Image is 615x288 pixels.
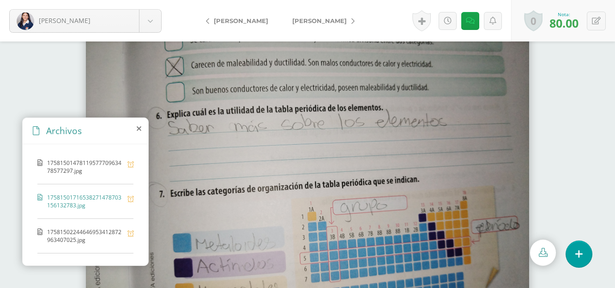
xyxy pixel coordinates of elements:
[47,159,123,175] span: 1758150147811957770963478577297.jpg
[292,17,347,24] span: [PERSON_NAME]
[549,11,579,18] div: Nota:
[280,10,362,32] a: [PERSON_NAME]
[39,16,90,25] span: [PERSON_NAME]
[10,10,161,32] a: [PERSON_NAME]
[137,125,141,132] i: close
[46,124,82,137] span: Archivos
[199,10,280,32] a: [PERSON_NAME]
[524,10,543,31] a: 0
[549,15,579,31] span: 80.00
[47,228,123,244] span: 17581502244646953412872963407025.jpg
[47,194,123,209] span: 17581501716538271478703156132783.jpg
[17,12,34,30] img: 3fa9482b4babaf7cbd9a8becbb483bce.png
[214,17,268,24] span: [PERSON_NAME]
